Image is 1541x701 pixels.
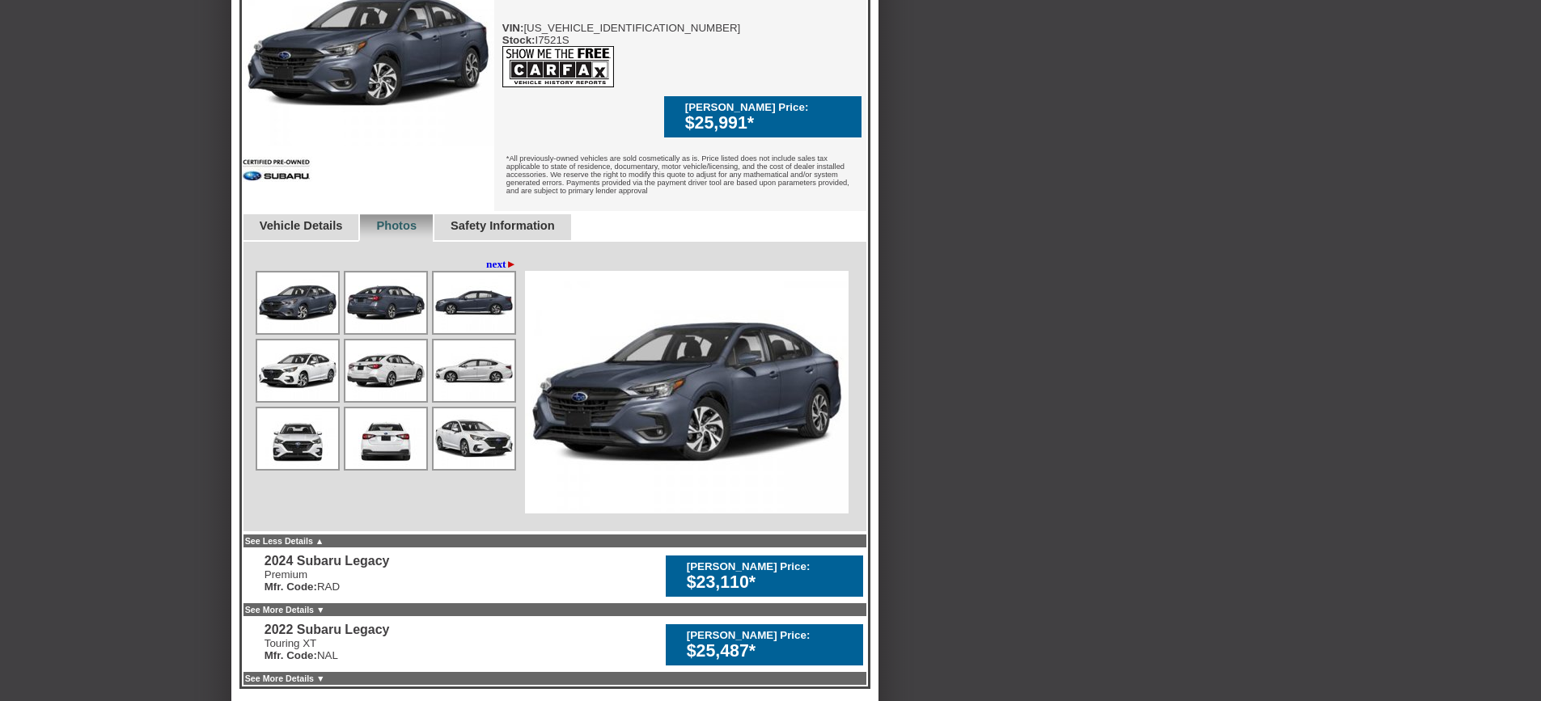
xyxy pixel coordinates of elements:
[434,272,514,333] img: Image.aspx
[257,272,338,333] img: Image.aspx
[245,674,325,683] a: See More Details ▼
[525,271,849,513] img: Image.aspx
[345,340,426,401] img: Image.aspx
[451,219,555,232] a: Safety Information
[685,113,853,133] div: $25,991*
[376,219,417,232] a: Photos
[265,554,390,568] div: 2024 Subaru Legacy
[687,629,855,641] div: [PERSON_NAME] Price:
[506,258,517,270] span: ►
[687,641,855,661] div: $25,487*
[434,408,514,469] img: Image.aspx
[502,46,614,87] img: icon_carfax.png
[257,340,338,401] img: Image.aspx
[265,623,390,637] div: 2022 Subaru Legacy
[687,572,855,593] div: $23,110*
[494,142,866,211] div: *All previously-owned vehicles are sold cosmetically as is. Price listed does not include sales t...
[245,605,325,614] a: See More Details ▼
[685,101,853,113] div: [PERSON_NAME] Price:
[434,340,514,401] img: Image.aspx
[265,568,390,593] div: Premium RAD
[265,637,390,661] div: Touring XT NAL
[265,581,317,593] b: Mfr. Code:
[242,157,312,182] img: Certified Pre-Owned Subaru
[502,22,524,34] b: VIN:
[265,649,317,661] b: Mfr. Code:
[345,408,426,469] img: Image.aspx
[687,560,855,572] div: [PERSON_NAME] Price:
[345,272,426,333] img: Image.aspx
[245,536,324,546] a: See Less Details ▲
[257,408,338,469] img: Image.aspx
[486,258,517,271] a: next►
[260,219,343,232] a: Vehicle Details
[502,34,536,46] b: Stock:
